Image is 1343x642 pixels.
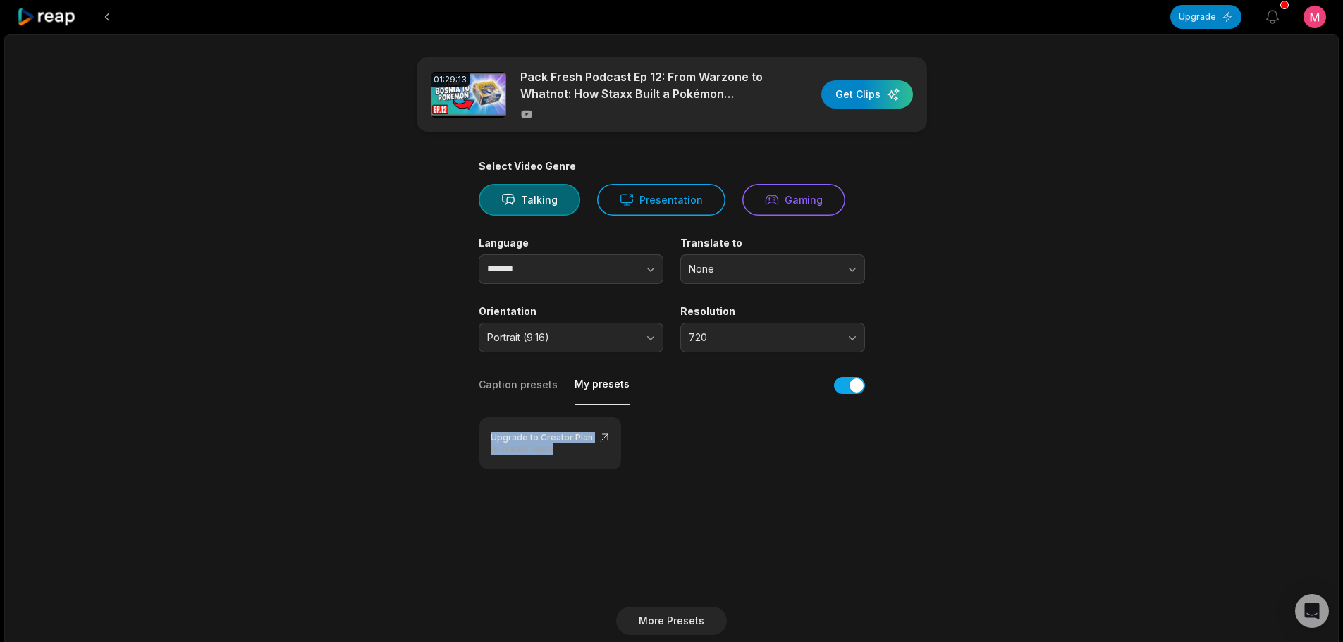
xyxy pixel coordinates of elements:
button: Get Clips [821,80,913,109]
div: Open Intercom Messenger [1295,594,1329,628]
label: Orientation [479,305,663,318]
button: More Presets [616,607,727,635]
div: Upgrade to Creator Plan [491,432,610,443]
label: Language [479,237,663,249]
button: Upgrade [1170,5,1241,29]
label: Resolution [680,305,865,318]
button: Talking [479,184,580,216]
span: Portrait (9:16) [487,331,635,344]
button: Portrait (9:16) [479,323,663,352]
label: Translate to [680,237,865,249]
button: Upgrade to Creator Planto create more [479,417,621,469]
div: 01:29:13 [431,72,470,87]
span: None [689,263,837,276]
button: None [680,254,865,284]
button: Caption presets [479,378,558,405]
button: My presets [575,377,630,405]
span: 720 [689,331,837,344]
button: 720 [680,323,865,352]
div: Select Video Genre [479,160,865,173]
div: to create more [491,443,610,455]
button: Gaming [742,184,845,216]
button: Presentation [597,184,725,216]
p: Pack Fresh Podcast Ep 12: From Warzone to Whatnot: How Staxx Built a Pokémon Empire [520,68,764,102]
